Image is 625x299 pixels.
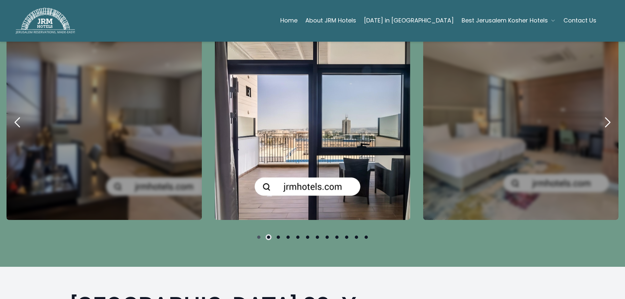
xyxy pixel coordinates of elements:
[563,14,596,27] a: Contact Us
[462,16,548,25] span: Best Jerusalem Kosher Hotels
[305,14,356,27] a: About JRM Hotels
[462,14,556,27] button: Best Jerusalem Kosher Hotels
[16,8,75,34] img: JRM Hotels
[7,111,29,133] button: previous
[596,111,618,133] button: next
[364,14,454,27] a: [DATE] in [GEOGRAPHIC_DATA]
[280,14,298,27] a: Home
